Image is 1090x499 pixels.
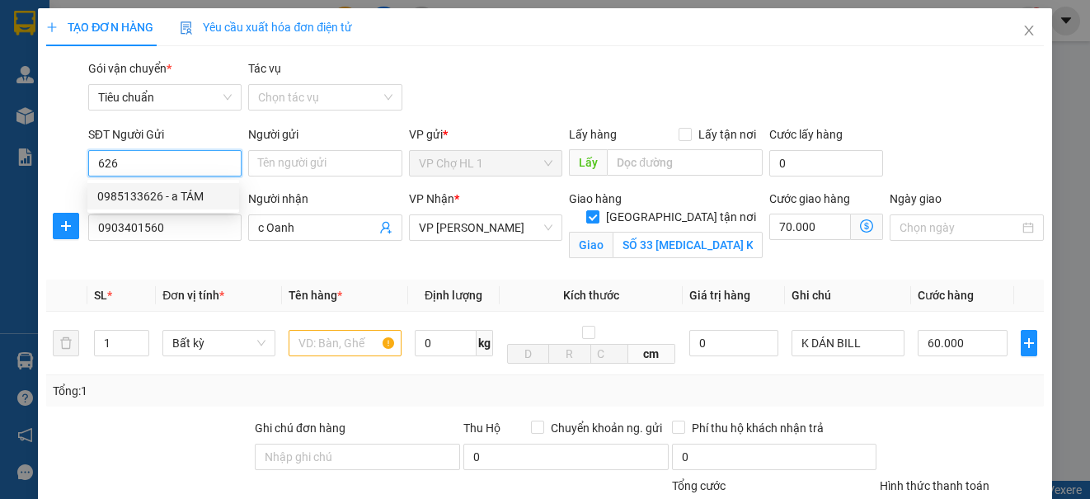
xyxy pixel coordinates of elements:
[918,289,974,302] span: Cước hàng
[255,421,345,435] label: Ghi chú đơn hàng
[613,232,763,258] input: Giao tận nơi
[409,125,562,144] div: VP gửi
[87,183,239,209] div: 0985133626 - a TÁM
[769,128,843,141] label: Cước lấy hàng
[255,444,460,470] input: Ghi chú đơn hàng
[94,289,107,302] span: SL
[548,344,591,364] input: R
[685,419,830,437] span: Phí thu hộ khách nhận trả
[463,421,500,435] span: Thu Hộ
[607,149,763,176] input: Dọc đường
[890,192,942,205] label: Ngày giao
[599,208,763,226] span: [GEOGRAPHIC_DATA] tận nơi
[692,125,763,144] span: Lấy tận nơi
[419,151,552,176] span: VP Chợ HL 1
[590,344,628,364] input: C
[379,221,392,234] span: user-add
[97,187,229,205] div: 0985133626 - a TÁM
[46,21,58,33] span: plus
[53,330,79,356] button: delete
[88,62,171,75] span: Gói vận chuyển
[54,219,78,233] span: plus
[689,289,750,302] span: Giá trị hàng
[569,192,622,205] span: Giao hàng
[769,150,883,177] input: Cước lấy hàng
[769,214,851,240] input: Cước giao hàng
[1022,337,1036,350] span: plus
[409,192,454,205] span: VP Nhận
[672,479,726,492] span: Tổng cước
[1022,24,1036,37] span: close
[88,125,242,144] div: SĐT Người Gửi
[507,344,550,364] input: D
[569,128,617,141] span: Lấy hàng
[162,289,224,302] span: Đơn vị tính
[46,21,153,34] span: TẠO ĐƠN HÀNG
[544,419,669,437] span: Chuyển khoản ng. gửi
[1021,330,1037,356] button: plus
[248,190,402,208] div: Người nhận
[785,280,911,312] th: Ghi chú
[880,479,989,492] label: Hình thức thanh toán
[180,21,193,35] img: icon
[53,213,79,239] button: plus
[172,331,265,355] span: Bất kỳ
[769,192,850,205] label: Cước giao hàng
[425,289,482,302] span: Định lượng
[53,382,422,400] div: Tổng: 1
[477,330,493,356] span: kg
[289,289,342,302] span: Tên hàng
[569,149,607,176] span: Lấy
[1006,8,1052,54] button: Close
[419,215,552,240] span: VP Dương Đình Nghệ
[248,62,281,75] label: Tác vụ
[569,232,613,258] span: Giao
[563,289,619,302] span: Kích thước
[689,330,779,356] input: 0
[792,330,904,356] input: Ghi Chú
[289,330,402,356] input: VD: Bàn, Ghế
[860,219,873,233] span: dollar-circle
[180,21,352,34] span: Yêu cầu xuất hóa đơn điện tử
[98,85,232,110] span: Tiêu chuẩn
[900,219,1018,237] input: Ngày giao
[248,125,402,144] div: Người gửi
[628,344,675,364] span: cm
